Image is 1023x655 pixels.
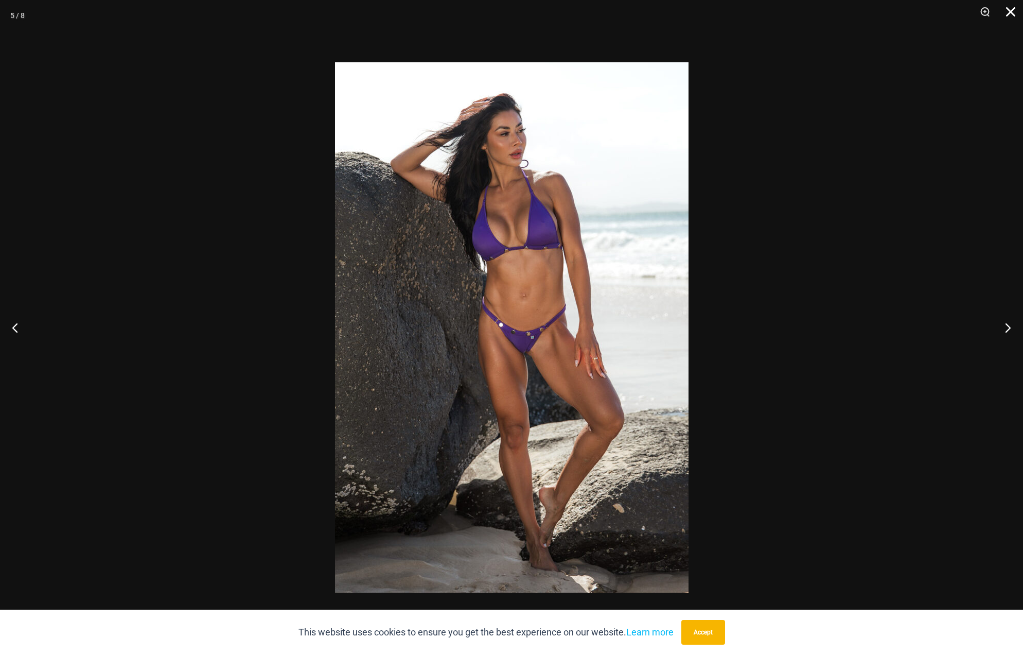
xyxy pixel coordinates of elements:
[984,302,1023,353] button: Next
[298,625,674,640] p: This website uses cookies to ensure you get the best experience on our website.
[626,627,674,637] a: Learn more
[335,62,689,593] img: Tight Rope Grape 319 Tri Top 4228 Thong Bottom 06
[10,8,25,23] div: 5 / 8
[681,620,725,645] button: Accept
